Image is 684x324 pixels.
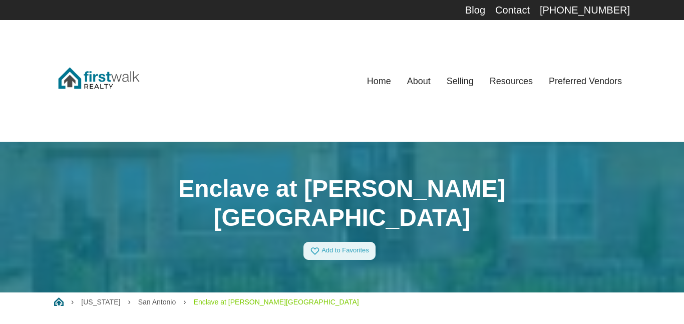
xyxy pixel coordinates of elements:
[321,247,369,254] span: Add to Favorites
[359,70,399,92] a: Home
[482,70,541,92] a: Resources
[194,298,359,306] a: Enclave at [PERSON_NAME][GEOGRAPHIC_DATA]
[54,174,630,232] h1: Enclave at [PERSON_NAME][GEOGRAPHIC_DATA]
[138,298,176,306] a: San Antonio
[81,298,120,306] a: [US_STATE]
[541,70,630,92] a: Preferred Vendors
[540,5,630,15] div: [PHONE_NUMBER]
[439,70,482,92] a: Selling
[399,70,439,92] a: About
[303,242,376,260] a: Add to Favorites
